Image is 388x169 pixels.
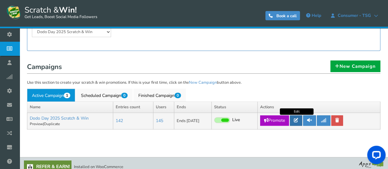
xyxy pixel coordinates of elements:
a: Dodo Day 2025 Scratch & Win [30,115,89,121]
th: Actions [258,102,380,113]
a: 142 [116,118,123,124]
span: 0 [121,93,128,98]
a: Scratch &Win! Get Leads, Boost Social Media Followers [6,5,97,20]
a: Promote [260,115,289,126]
span: Scratch & [21,5,97,20]
a: Book a call [265,11,300,20]
img: Scratch and Win [6,5,21,20]
div: Edit [280,108,313,115]
iframe: LiveChat chat widget [362,143,388,169]
a: Help [303,11,324,21]
a: Scheduled Campaign [76,89,133,102]
a: Active Campaign [27,89,75,102]
span: 1 [64,93,70,98]
span: 0 [175,93,181,98]
a: New Campaign [330,60,380,72]
a: 145 [156,118,163,124]
small: Get Leads, Boost Social Media Followers [25,15,97,20]
span: Book a call [276,13,297,19]
th: Status [212,102,258,113]
a: New Campaign [189,80,217,85]
th: Name [27,102,113,113]
a: Duplicate [44,121,60,126]
a: Finished Campaign [133,89,186,102]
th: Users [153,102,174,113]
span: Help [312,13,321,18]
p: | [30,121,110,127]
p: Use this section to create your scratch & win promotions. If this is your first time, click on th... [27,80,380,86]
a: Preview [30,121,43,126]
h1: Campaigns [27,61,380,74]
th: Entries count [113,102,153,113]
strong: Win! [59,5,77,15]
td: Ends [DATE] [174,113,211,129]
span: Consumer - TSG [335,13,374,18]
th: Ends [174,102,211,113]
span: Live [232,117,240,123]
